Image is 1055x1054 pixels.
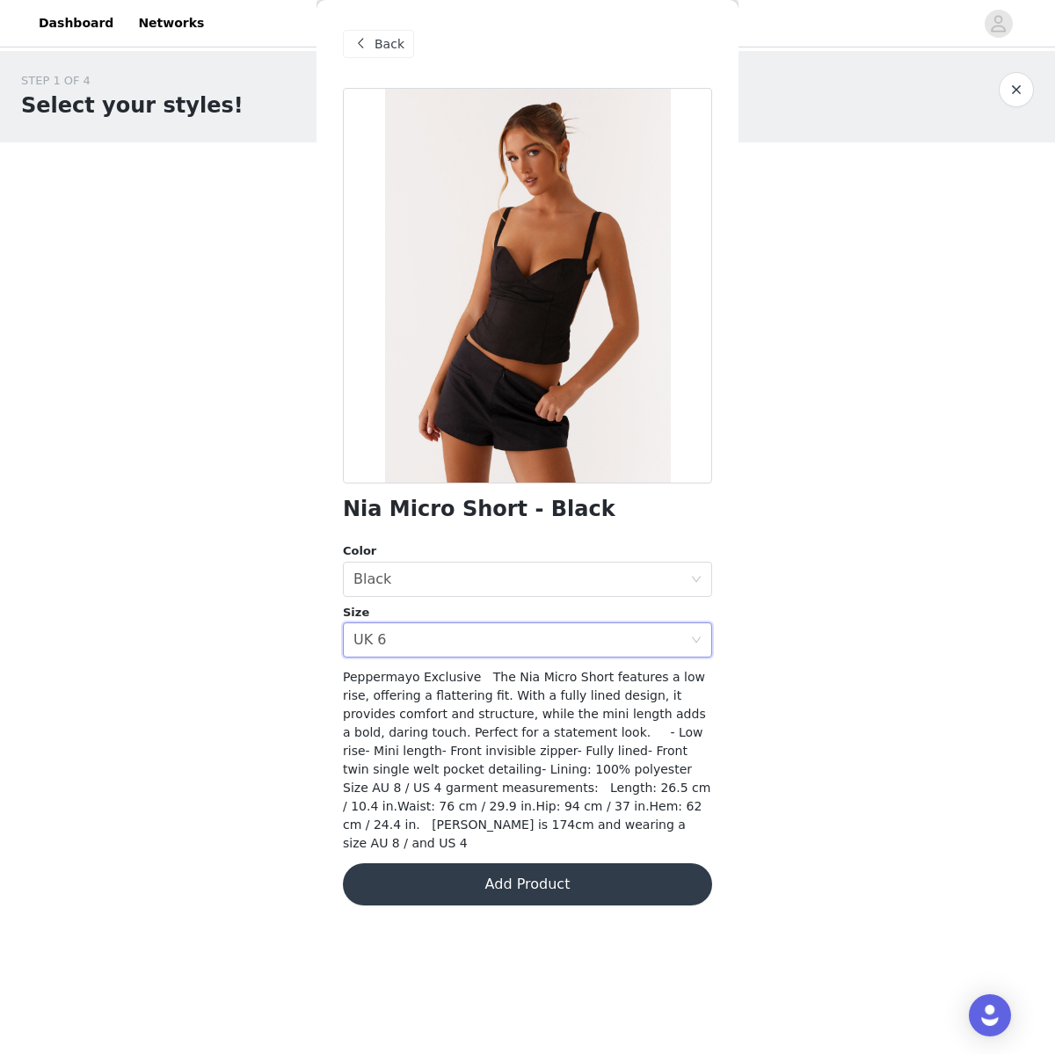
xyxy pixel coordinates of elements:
[969,994,1011,1036] div: Open Intercom Messenger
[353,563,391,596] div: Black
[353,623,386,657] div: UK 6
[990,10,1007,38] div: avatar
[343,542,712,560] div: Color
[21,72,244,90] div: STEP 1 OF 4
[127,4,215,43] a: Networks
[28,4,124,43] a: Dashboard
[343,670,710,850] span: Peppermayo Exclusive The Nia Micro Short features a low rise, offering a flattering fit. With a f...
[21,90,244,121] h1: Select your styles!
[375,35,404,54] span: Back
[343,863,712,905] button: Add Product
[343,498,615,521] h1: Nia Micro Short - Black
[343,604,712,621] div: Size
